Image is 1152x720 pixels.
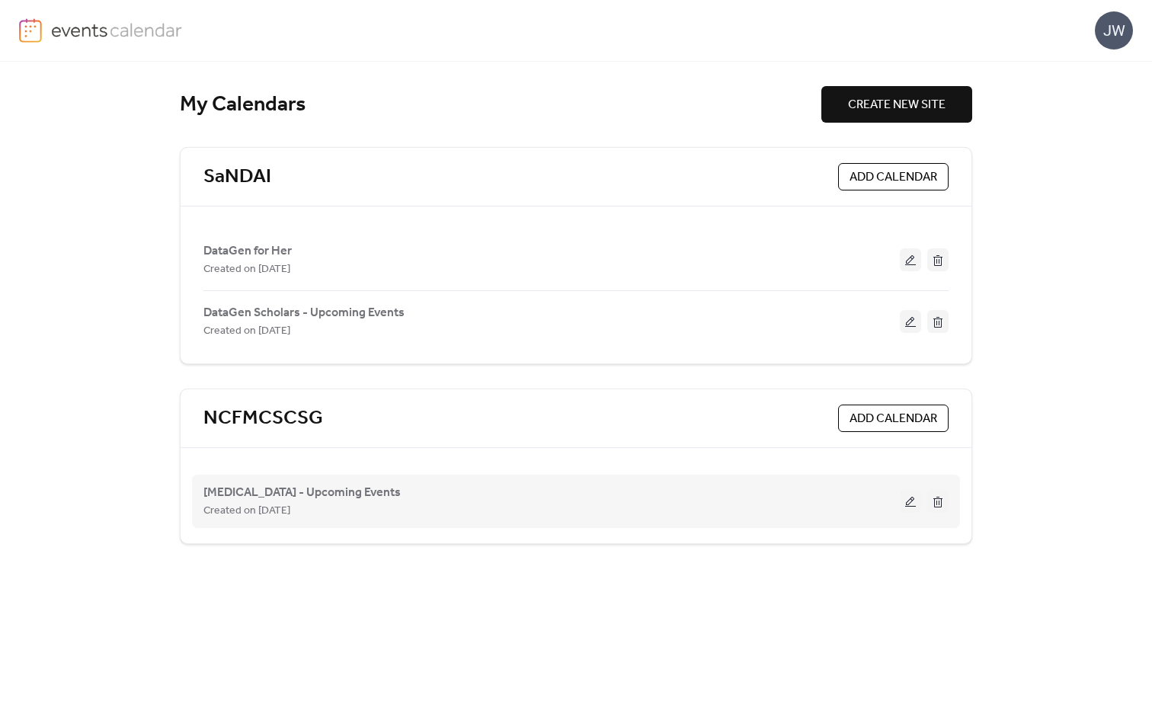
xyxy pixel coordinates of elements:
div: My Calendars [180,91,821,118]
span: DataGen for Her [203,242,292,261]
a: DataGen for Her [203,247,292,255]
a: [MEDICAL_DATA] - Upcoming Events [203,488,401,497]
span: Created on [DATE] [203,502,290,520]
img: logo-type [51,18,183,41]
span: DataGen Scholars - Upcoming Events [203,304,405,322]
div: JW [1095,11,1133,50]
span: ADD CALENDAR [850,168,937,187]
button: ADD CALENDAR [838,405,949,432]
a: SaNDAI [203,165,271,190]
a: NCFMCSCSG [203,406,323,431]
span: Created on [DATE] [203,261,290,279]
img: logo [19,18,42,43]
span: [MEDICAL_DATA] - Upcoming Events [203,484,401,502]
span: ADD CALENDAR [850,410,937,428]
a: DataGen Scholars - Upcoming Events [203,309,405,317]
button: ADD CALENDAR [838,163,949,190]
span: CREATE NEW SITE [848,96,946,114]
button: CREATE NEW SITE [821,86,972,123]
span: Created on [DATE] [203,322,290,341]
